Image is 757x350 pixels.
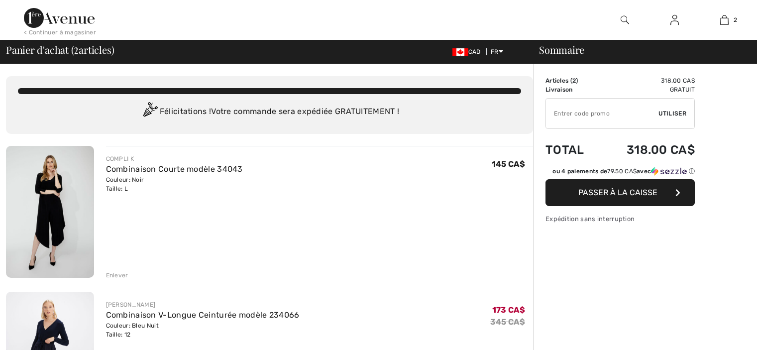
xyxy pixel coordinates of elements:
[106,271,128,280] div: Enlever
[720,14,729,26] img: Mon panier
[670,14,679,26] img: Mes infos
[662,14,687,26] a: Se connecter
[492,305,525,315] span: 173 CA$
[545,133,599,167] td: Total
[140,102,160,122] img: Congratulation2.svg
[106,321,300,339] div: Couleur: Bleu Nuit Taille: 12
[106,164,243,174] a: Combinaison Courte modèle 34043
[106,310,300,320] a: Combinaison V-Longue Ceinturée modèle 234066
[552,167,695,176] div: ou 4 paiements de avec
[24,28,96,37] div: < Continuer à magasiner
[621,14,629,26] img: recherche
[599,133,695,167] td: 318.00 CA$
[578,188,657,197] span: Passer à la caisse
[599,85,695,94] td: Gratuit
[545,214,695,224] div: Expédition sans interruption
[572,77,576,84] span: 2
[545,167,695,179] div: ou 4 paiements de79.50 CA$avecSezzle Cliquez pour en savoir plus sur Sezzle
[452,48,485,55] span: CAD
[106,300,300,309] div: [PERSON_NAME]
[6,146,94,278] img: Combinaison Courte modèle 34043
[545,179,695,206] button: Passer à la caisse
[74,42,79,55] span: 2
[545,76,599,85] td: Articles ( )
[452,48,468,56] img: Canadian Dollar
[492,159,525,169] span: 145 CA$
[106,154,243,163] div: COMPLI K
[527,45,751,55] div: Sommaire
[546,99,658,128] input: Code promo
[700,14,749,26] a: 2
[18,102,521,122] div: Félicitations ! Votre commande sera expédiée GRATUITEMENT !
[491,48,503,55] span: FR
[6,45,114,55] span: Panier d'achat ( articles)
[106,175,243,193] div: Couleur: Noir Taille: L
[734,15,737,24] span: 2
[599,76,695,85] td: 318.00 CA$
[490,317,525,327] s: 345 CA$
[545,85,599,94] td: Livraison
[607,168,637,175] span: 79.50 CA$
[658,109,686,118] span: Utiliser
[651,167,687,176] img: Sezzle
[24,8,95,28] img: 1ère Avenue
